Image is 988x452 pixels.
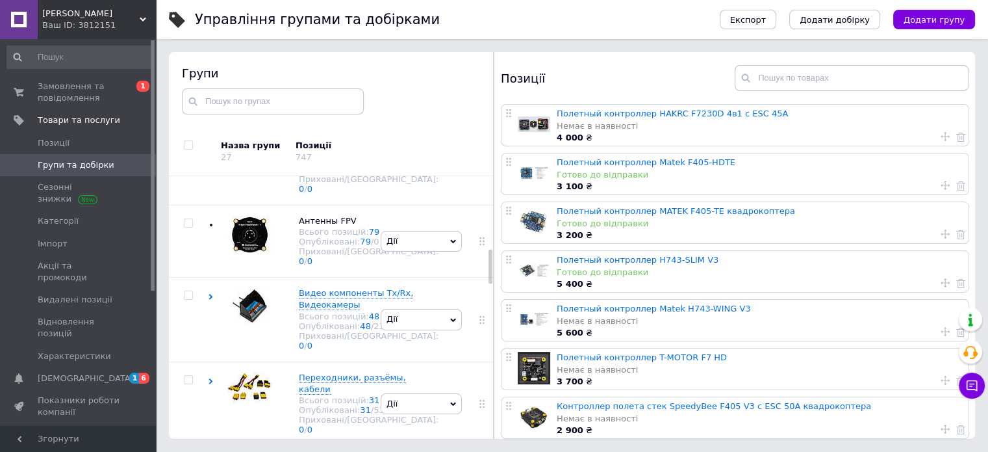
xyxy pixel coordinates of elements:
span: 6 [139,373,149,384]
div: Немає в наявності [557,364,962,376]
span: / [304,341,312,351]
div: ₴ [557,327,962,339]
button: Експорт [720,10,777,29]
div: Готово до відправки [557,218,962,230]
span: 1 [136,81,149,92]
div: ₴ [557,230,962,241]
div: ₴ [557,425,962,436]
span: Характеристики [38,351,111,362]
img: Антенны FPV [227,215,273,253]
span: Переходники, разъёмы, кабели [299,373,406,394]
span: Додати групу [904,15,965,25]
div: 53 [374,405,385,415]
div: Всього позицій: [299,227,438,237]
a: 48 [360,321,371,331]
div: Приховані/[GEOGRAPHIC_DATA]: [299,246,438,266]
div: Ваш ID: 3812151 [42,20,156,31]
button: Додати групу [893,10,975,29]
a: Видалити товар [956,179,965,191]
span: / [304,256,312,266]
a: Полетный контроллер Matek F405-HDTE [557,157,735,167]
div: 0 [374,237,379,246]
div: Готово до відправки [557,169,962,181]
span: Дії [386,236,398,246]
div: Групи [182,65,481,81]
div: ₴ [557,181,962,193]
span: Категорії [38,215,79,227]
img: Видео компоненты Tx/Rx, Видеокамеры [227,287,273,324]
h1: Управління групами та добірками [195,12,440,27]
input: Пошук по товарах [735,65,969,91]
span: / [371,237,379,246]
span: Імпорт [38,238,68,250]
a: Полетный контроллер MATEK F405-TE квадрокоптера [557,206,795,216]
a: 0 [307,256,312,266]
div: Немає в наявності [557,315,962,327]
a: 79 [369,227,380,237]
span: Групи та добірки [38,159,114,171]
b: 3 100 [557,181,583,191]
a: Полетный контроллер HAKRC F7230D 4в1 c ESC 45A [557,109,788,118]
a: 48 [369,312,380,321]
a: 31 [369,395,380,405]
div: 747 [296,152,312,162]
span: Дії [386,314,398,324]
b: 5 600 [557,328,583,338]
span: / [371,405,385,415]
a: Видалити товар [956,375,965,386]
a: Полетный контроллер Н743-SLIM V3 [557,255,718,265]
span: Видалені позиції [38,294,112,306]
div: Позиції [296,140,406,152]
input: Пошук по групах [182,88,364,114]
a: 79 [360,237,371,246]
div: Опубліковані: [299,237,438,246]
div: 23 [374,321,385,331]
span: [DEMOGRAPHIC_DATA] [38,373,134,384]
a: 31 [360,405,371,415]
span: / [304,425,312,434]
div: Немає в наявності [557,120,962,132]
div: Готово до відправки [557,267,962,278]
div: Приховані/[GEOGRAPHIC_DATA]: [299,415,438,434]
input: Пошук [6,46,153,69]
b: 2 900 [557,425,583,435]
a: Контроллер полета стек SpeedyBee F405 V3 с ESC 50A квадрокоптера [557,401,871,411]
span: КваДро Коп [42,8,140,20]
a: Видалити товар [956,326,965,338]
span: Видео компоненты Tx/Rx, Видеокамеры [299,288,413,310]
span: Акції та промокоди [38,260,120,284]
a: Видалити товар [956,423,965,435]
div: Немає в наявності [557,413,962,425]
a: 0 [299,341,304,351]
a: 0 [299,256,304,266]
a: 0 [307,184,312,194]
a: Видалити товар [956,277,965,289]
span: Показники роботи компанії [38,395,120,418]
span: / [304,184,312,194]
div: ₴ [557,376,962,388]
div: Всього позицій: [299,395,438,405]
div: Назва групи [221,140,286,152]
span: Товари та послуги [38,114,120,126]
b: 3 700 [557,377,583,386]
a: Видалити товар [956,131,965,142]
b: 3 200 [557,230,583,240]
img: Переходники, разъёмы, кабели [227,372,273,405]
span: Додати добірку [800,15,870,25]
div: 27 [221,152,232,162]
span: / [371,321,385,331]
div: Позиції [501,65,735,91]
a: Видалити товар [956,228,965,240]
button: Чат з покупцем [959,373,985,399]
div: Опубліковані: [299,321,438,331]
div: ₴ [557,278,962,290]
button: Додати добірку [789,10,880,29]
div: Приховані/[GEOGRAPHIC_DATA]: [299,174,438,194]
a: Полетный контроллер T-MOTOR F7 HD [557,352,727,362]
div: Опубліковані: [299,405,438,415]
a: 0 [307,425,312,434]
span: Дії [386,399,398,408]
span: Відновлення позицій [38,316,120,339]
a: 0 [299,184,304,194]
span: 1 [129,373,140,384]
